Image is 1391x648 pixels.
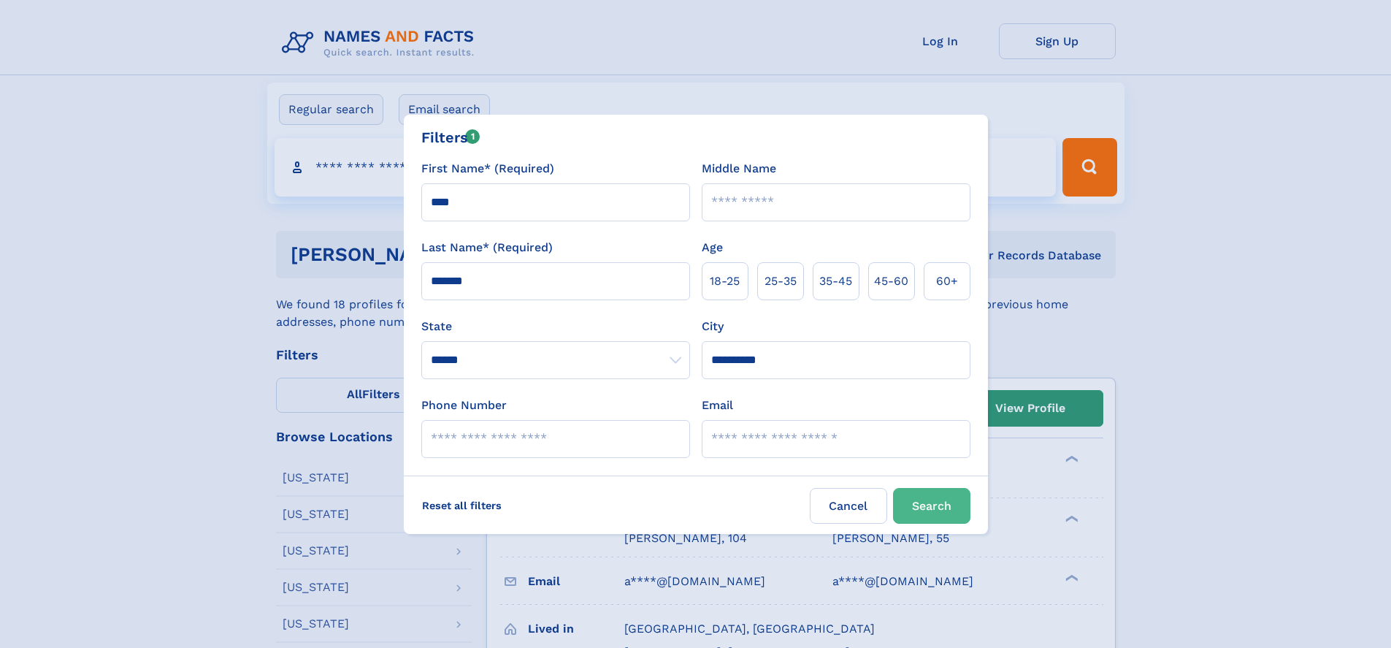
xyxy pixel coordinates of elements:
[421,126,480,148] div: Filters
[874,272,908,290] span: 45‑60
[702,239,723,256] label: Age
[421,397,507,414] label: Phone Number
[413,488,511,523] label: Reset all filters
[421,160,554,178] label: First Name* (Required)
[710,272,740,290] span: 18‑25
[765,272,797,290] span: 25‑35
[421,318,690,335] label: State
[810,488,887,524] label: Cancel
[702,397,733,414] label: Email
[936,272,958,290] span: 60+
[819,272,852,290] span: 35‑45
[702,318,724,335] label: City
[421,239,553,256] label: Last Name* (Required)
[893,488,970,524] button: Search
[702,160,776,178] label: Middle Name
